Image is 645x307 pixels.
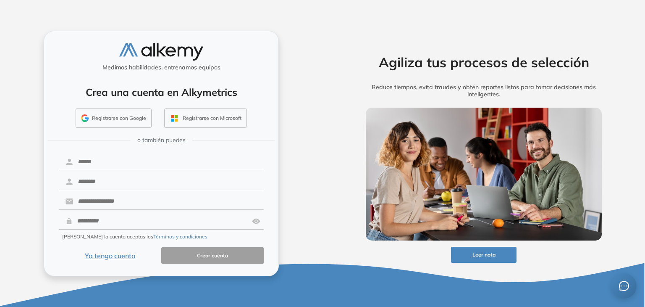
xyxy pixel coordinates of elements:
[353,84,615,98] h5: Reduce tiempos, evita fraudes y obtén reportes listos para tomar decisiones más inteligentes.
[59,247,161,264] button: Ya tengo cuenta
[252,213,260,229] img: asd
[161,247,264,264] button: Crear cuenta
[451,247,517,263] button: Leer nota
[119,43,203,61] img: logo-alkemy
[366,108,602,241] img: img-more-info
[353,54,615,70] h2: Agiliza tus procesos de selección
[76,109,152,128] button: Registrarse con Google
[619,281,629,291] span: message
[47,64,275,71] h5: Medimos habilidades, entrenamos equipos
[55,86,267,98] h4: Crea una cuenta en Alkymetrics
[81,114,89,122] img: GMAIL_ICON
[164,109,247,128] button: Registrarse con Microsoft
[137,136,186,145] span: o también puedes
[62,233,207,241] span: [PERSON_NAME] la cuenta aceptas los
[153,233,207,241] button: Términos y condiciones
[170,114,179,123] img: OUTLOOK_ICON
